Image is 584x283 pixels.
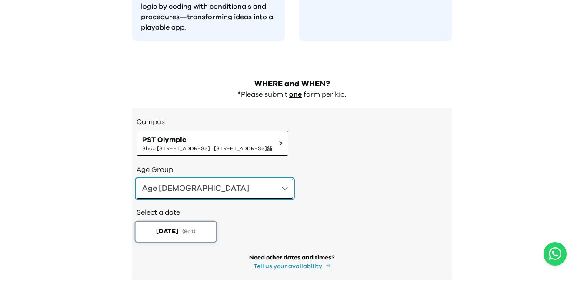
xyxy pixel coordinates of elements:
button: Age [DEMOGRAPHIC_DATA] [137,179,293,199]
p: one [289,90,302,99]
button: [DATE](Sat) [134,221,217,243]
button: Tell us your availability [254,262,331,271]
div: Need other dates and times? [249,253,335,262]
h3: Age Group [137,165,448,175]
h2: WHERE and WHEN? [132,78,452,90]
div: *Please submit form per kid. [132,90,452,99]
a: Chat with us on WhatsApp [544,242,567,266]
button: PST OlympicShop [STREET_ADDRESS] | [STREET_ADDRESS]舖 [137,131,288,156]
span: [DATE] [156,227,178,236]
span: PST Olympic [142,135,272,145]
h3: Campus [137,117,448,127]
span: Shop [STREET_ADDRESS] | [STREET_ADDRESS]舖 [142,145,272,152]
span: ( Sat ) [182,228,195,236]
h2: Select a date [137,207,448,218]
button: Open WhatsApp chat [544,242,567,266]
div: Age [DEMOGRAPHIC_DATA] [142,182,249,195]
